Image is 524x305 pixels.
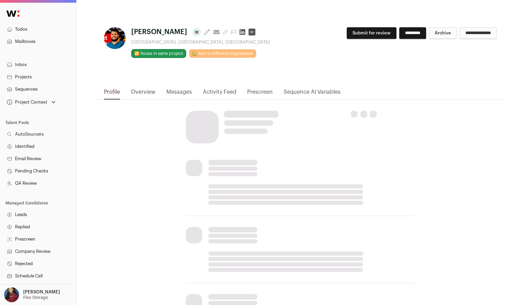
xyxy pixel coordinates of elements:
[5,100,47,105] div: Project Context
[3,7,23,20] img: Wellfound
[347,27,396,39] button: Submit for review
[203,88,236,100] a: Activity Feed
[131,40,270,45] div: [GEOGRAPHIC_DATA], [GEOGRAPHIC_DATA], [GEOGRAPHIC_DATA]
[3,287,61,302] button: Open dropdown
[23,289,60,295] p: [PERSON_NAME]
[247,88,273,100] a: Prescreen
[131,27,187,37] span: [PERSON_NAME]
[189,49,256,58] a: 🏡 Add to different organization
[5,97,57,107] button: Open dropdown
[104,27,126,49] img: 24b180c94e1d92d202e5a26c26526ea70becf7e1a72444656a87935098fc3e44.jpg
[131,49,186,58] button: 🔂 Reuse in same project
[284,88,341,100] a: Sequence AI Variables
[4,287,19,302] img: 10010497-medium_jpg
[131,88,155,100] a: Overview
[166,88,192,100] a: Messages
[429,27,457,39] button: Archive
[23,295,48,300] p: Flex Storage
[104,88,120,100] a: Profile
